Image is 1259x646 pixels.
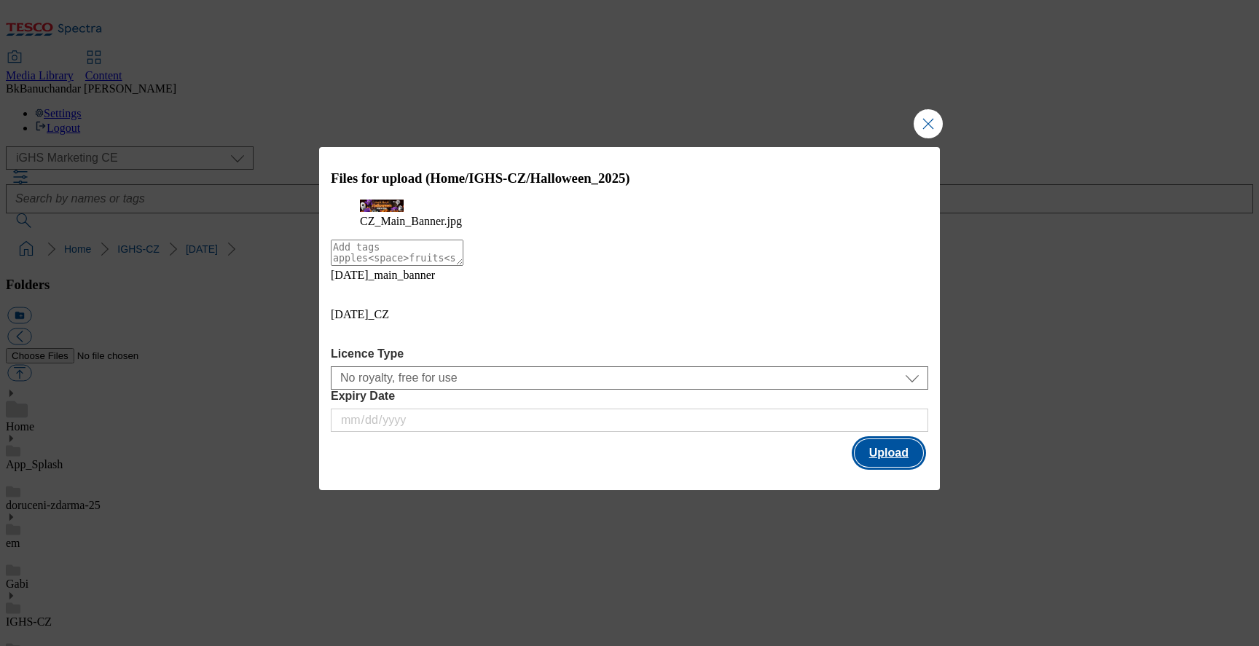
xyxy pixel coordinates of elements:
span: [DATE]_main_banner [331,269,435,281]
img: preview [360,200,404,212]
div: Modal [319,147,940,491]
label: Licence Type [331,347,928,361]
span: [DATE]_CZ [331,308,389,320]
button: Close Modal [914,109,943,138]
h3: Files for upload (Home/IGHS-CZ/Halloween_2025) [331,170,928,186]
button: Upload [855,439,923,467]
label: Expiry Date [331,390,928,403]
figcaption: CZ_Main_Banner.jpg [360,215,899,228]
